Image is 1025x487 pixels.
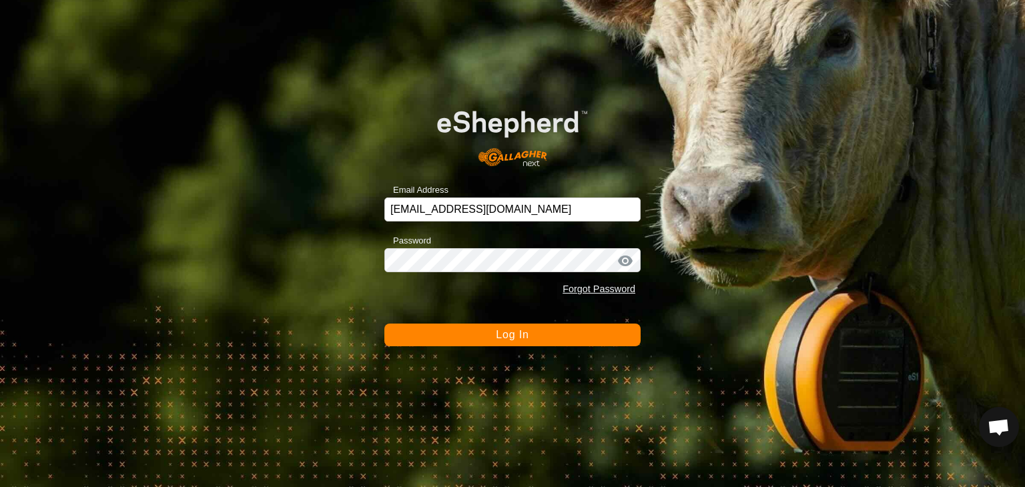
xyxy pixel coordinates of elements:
[384,324,641,346] button: Log In
[410,89,615,177] img: E-shepherd Logo
[496,329,529,340] span: Log In
[384,183,448,197] label: Email Address
[384,234,431,248] label: Password
[979,407,1019,447] div: Open chat
[384,197,641,221] input: Email Address
[563,284,635,294] a: Forgot Password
